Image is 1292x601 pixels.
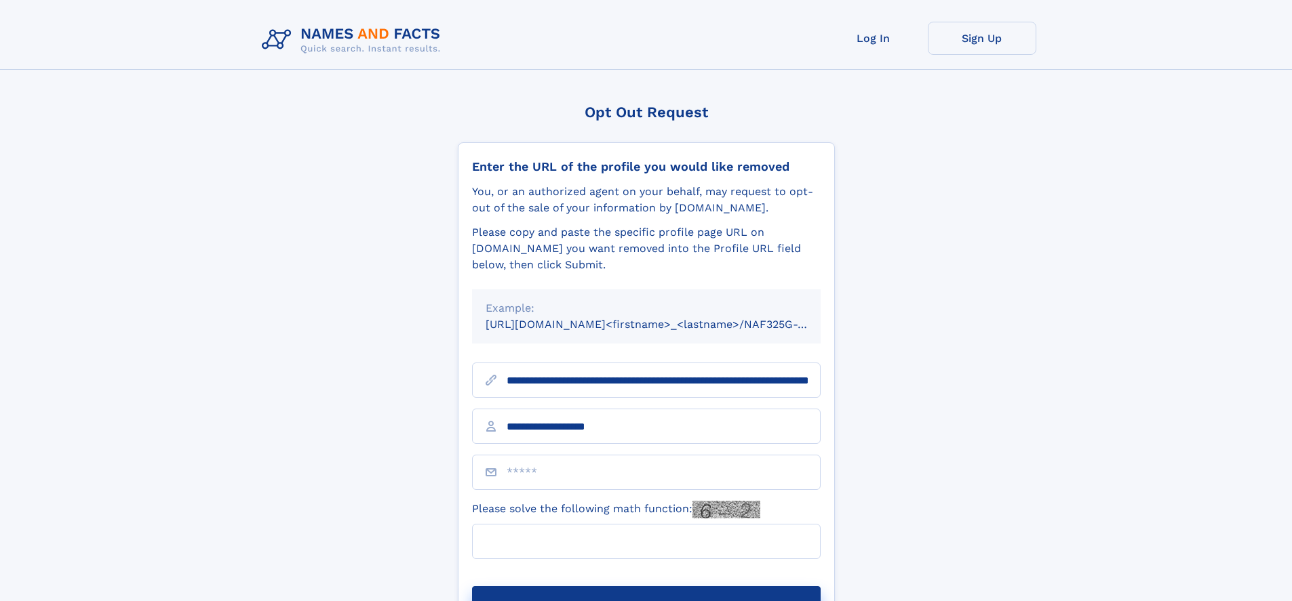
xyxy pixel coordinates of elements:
[458,104,835,121] div: Opt Out Request
[928,22,1036,55] a: Sign Up
[819,22,928,55] a: Log In
[472,224,821,273] div: Please copy and paste the specific profile page URL on [DOMAIN_NAME] you want removed into the Pr...
[486,318,846,331] small: [URL][DOMAIN_NAME]<firstname>_<lastname>/NAF325G-xxxxxxxx
[472,501,760,518] label: Please solve the following math function:
[256,22,452,58] img: Logo Names and Facts
[472,184,821,216] div: You, or an authorized agent on your behalf, may request to opt-out of the sale of your informatio...
[486,300,807,316] div: Example:
[472,159,821,174] div: Enter the URL of the profile you would like removed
